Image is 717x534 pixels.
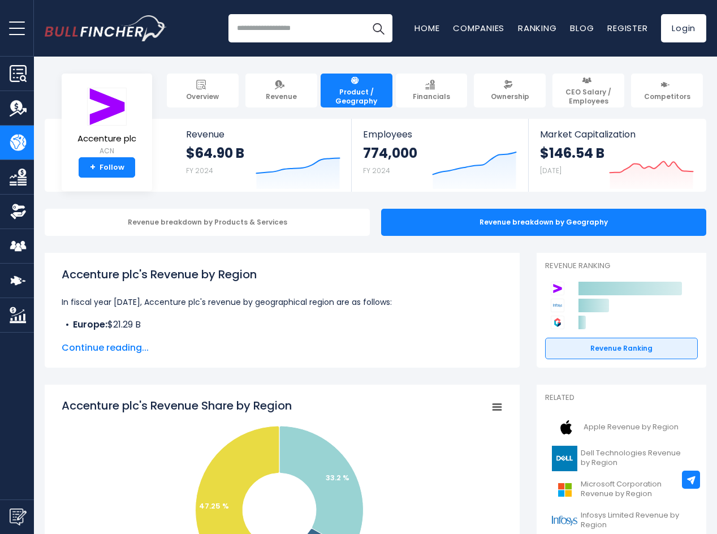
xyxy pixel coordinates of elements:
a: Register [607,22,647,34]
a: Home [414,22,439,34]
img: Accenture plc competitors logo [551,282,564,295]
span: Dell Technologies Revenue by Region [581,449,691,468]
img: Bullfincher logo [45,15,167,41]
span: Microsoft Corporation Revenue by Region [581,480,691,499]
span: Continue reading... [62,341,503,355]
a: Product / Geography [321,74,392,107]
span: Revenue [186,129,340,140]
a: Go to homepage [45,15,166,41]
text: 47.25 % [199,501,229,511]
a: Ranking [518,22,556,34]
h1: Accenture plc's Revenue by Region [62,266,503,283]
span: CEO Salary / Employees [558,88,619,105]
div: Revenue breakdown by Geography [381,209,706,236]
img: Ownership [10,203,27,220]
a: Competitors [631,74,703,107]
a: Employees 774,000 FY 2024 [352,119,528,192]
span: Employees [363,129,516,140]
a: Accenture plc ACN [77,87,137,158]
p: Revenue Ranking [545,261,698,271]
a: Revenue $64.90 B FY 2024 [175,119,352,192]
span: Overview [186,92,219,101]
a: Dell Technologies Revenue by Region [545,443,698,474]
small: ACN [77,146,136,156]
strong: $146.54 B [540,144,604,162]
li: $12.53 B [62,331,503,345]
a: Microsoft Corporation Revenue by Region [545,474,698,505]
img: INFY logo [552,508,577,533]
span: Ownership [491,92,529,101]
a: +Follow [79,157,135,178]
img: DELL logo [552,446,577,471]
small: FY 2024 [363,166,390,175]
a: Companies [453,22,504,34]
a: Apple Revenue by Region [545,412,698,443]
a: Financials [396,74,468,107]
span: Financials [413,92,450,101]
a: Market Capitalization $146.54 B [DATE] [529,119,705,192]
p: Related [545,393,698,403]
a: Blog [570,22,594,34]
img: Infosys Limited competitors logo [551,299,564,312]
li: $21.29 B [62,318,503,331]
img: AAPL logo [552,415,580,440]
p: In fiscal year [DATE], Accenture plc's revenue by geographical region are as follows: [62,295,503,309]
a: Login [661,14,706,42]
small: [DATE] [540,166,561,175]
tspan: Accenture plc's Revenue Share by Region [62,398,292,414]
span: Apple Revenue by Region [584,423,679,432]
img: MSFT logo [552,477,577,502]
text: 33.2 % [326,472,349,483]
span: Accenture plc [77,134,136,144]
img: Genpact Limited competitors logo [551,316,564,329]
strong: 774,000 [363,144,417,162]
span: Infosys Limited Revenue by Region [581,511,691,530]
small: FY 2024 [186,166,213,175]
button: Search [364,14,392,42]
span: Revenue [266,92,297,101]
span: Competitors [644,92,690,101]
a: Revenue [245,74,317,107]
strong: + [90,162,96,173]
div: Revenue breakdown by Products & Services [45,209,370,236]
b: Growth Markets: [73,331,150,344]
span: Product / Geography [326,88,387,105]
a: Overview [167,74,239,107]
strong: $64.90 B [186,144,244,162]
a: Revenue Ranking [545,338,698,359]
b: Europe: [73,318,107,331]
a: CEO Salary / Employees [552,74,624,107]
a: Ownership [474,74,546,107]
span: Market Capitalization [540,129,694,140]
